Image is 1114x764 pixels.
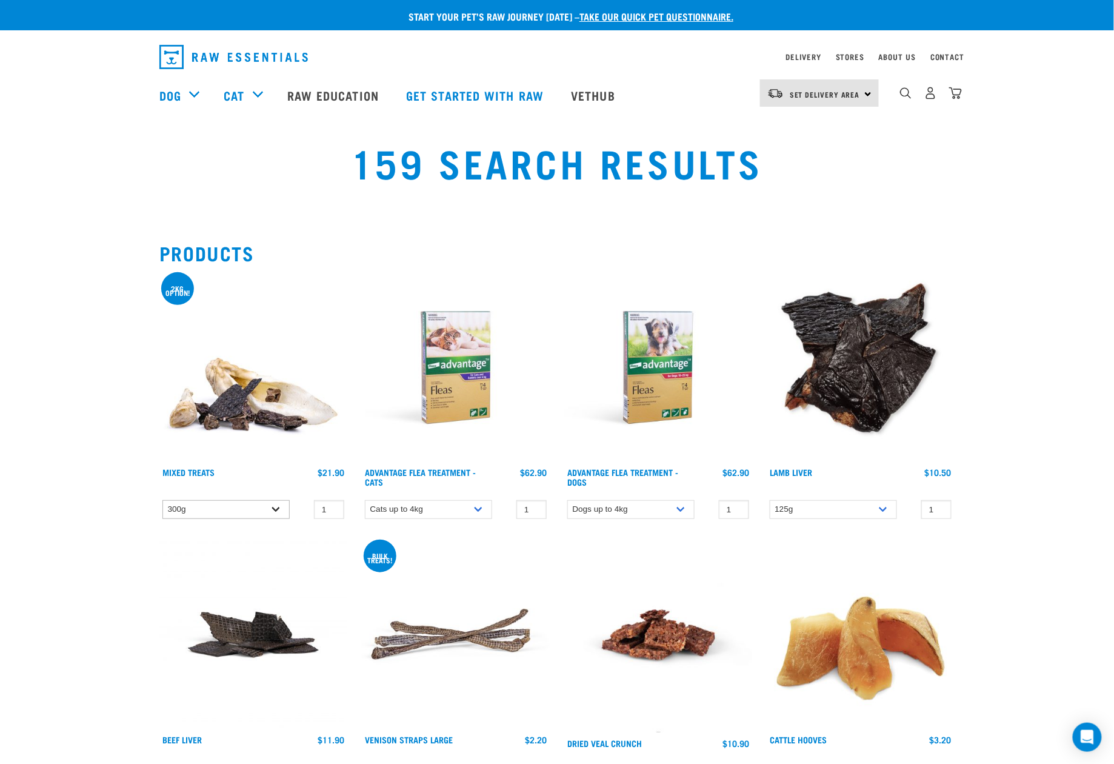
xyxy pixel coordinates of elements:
[767,273,955,461] img: Beef Liver and Lamb Liver Treats
[224,86,244,104] a: Cat
[722,739,749,748] div: $10.90
[161,286,194,295] div: 2kg option!
[930,55,964,59] a: Contact
[162,737,202,742] a: Beef Liver
[162,470,215,474] a: Mixed Treats
[925,467,952,477] div: $10.50
[900,87,912,99] img: home-icon-1@2x.png
[275,71,394,119] a: Raw Education
[559,71,630,119] a: Vethub
[567,470,678,484] a: Advantage Flea Treatment - Dogs
[567,741,642,745] a: Dried Veal Crunch
[362,273,550,461] img: RE Product Shoot 2023 Nov8660
[394,71,559,119] a: Get started with Raw
[836,55,864,59] a: Stores
[949,87,962,99] img: home-icon@2x.png
[722,467,749,477] div: $62.90
[770,737,827,742] a: Cattle Hooves
[767,541,955,729] img: Pile Of Cattle Hooves Treats For Dogs
[362,541,550,729] img: Stack of 3 Venison Straps Treats for Pets
[159,242,955,264] h2: Products
[364,554,396,562] div: BULK TREATS!
[770,470,812,474] a: Lamb Liver
[159,86,181,104] a: Dog
[365,737,453,742] a: Venison Straps Large
[930,735,952,745] div: $3.20
[579,13,733,19] a: take our quick pet questionnaire.
[564,273,752,461] img: RE Product Shoot 2023 Nov8657
[767,88,784,99] img: van-moving.png
[516,500,547,519] input: 1
[159,45,308,69] img: Raw Essentials Logo
[1073,723,1102,752] div: Open Intercom Messenger
[159,541,347,729] img: Beef Liver
[520,467,547,477] div: $62.90
[786,55,821,59] a: Delivery
[921,500,952,519] input: 1
[207,140,906,184] h1: 159 Search Results
[318,735,344,745] div: $11.90
[924,87,937,99] img: user.png
[150,40,964,74] nav: dropdown navigation
[719,500,749,519] input: 1
[525,735,547,745] div: $2.20
[159,273,347,461] img: Pile Of Mixed Pet Treats
[318,467,344,477] div: $21.90
[365,470,476,484] a: Advantage Flea Treatment - Cats
[879,55,916,59] a: About Us
[564,541,752,732] img: Veal Crunch
[790,92,860,96] span: Set Delivery Area
[314,500,344,519] input: 1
